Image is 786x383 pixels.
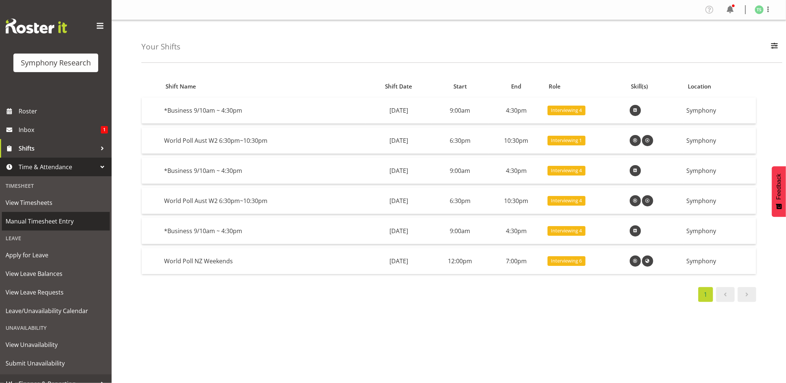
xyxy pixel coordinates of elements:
td: [DATE] [365,97,432,124]
td: *Business 9/10am ~ 4:30pm [161,158,365,184]
div: Timesheet [2,178,110,193]
a: Leave/Unavailability Calendar [2,302,110,320]
td: *Business 9/10am ~ 4:30pm [161,218,365,244]
span: Roster [19,106,108,117]
td: World Poll Aust W2 6:30pm~10:30pm [161,128,365,154]
span: View Leave Requests [6,287,106,298]
td: 12:00pm [432,248,488,274]
a: View Leave Requests [2,283,110,302]
span: Shift Date [385,82,412,91]
td: 6:30pm [432,128,488,154]
td: World Poll Aust W2 6:30pm~10:30pm [161,188,365,214]
td: Symphony [684,128,756,154]
div: Symphony Research [21,57,91,68]
span: Shifts [19,143,97,154]
span: Interviewing 1 [551,137,582,144]
span: Interviewing 4 [551,107,582,114]
img: tanya-stebbing1954.jpg [755,5,764,14]
span: View Leave Balances [6,268,106,279]
span: Submit Unavailability [6,358,106,369]
td: 4:30pm [488,97,545,124]
span: Start [453,82,467,91]
span: Interviewing 4 [551,227,582,234]
td: Symphony [684,97,756,124]
td: [DATE] [365,248,432,274]
a: Manual Timesheet Entry [2,212,110,231]
span: Role [549,82,561,91]
h4: Your Shifts [141,42,180,51]
a: Apply for Leave [2,246,110,264]
td: *Business 9/10am ~ 4:30pm [161,97,365,124]
div: Unavailability [2,320,110,335]
td: Symphony [684,158,756,184]
td: 10:30pm [488,188,545,214]
td: World Poll NZ Weekends [161,248,365,274]
span: 1 [101,126,108,133]
td: Symphony [684,218,756,244]
td: Symphony [684,248,756,274]
span: Skill(s) [631,82,648,91]
span: Location [688,82,711,91]
td: 4:30pm [488,158,545,184]
td: [DATE] [365,128,432,154]
td: 7:00pm [488,248,545,274]
span: Shift Name [166,82,196,91]
td: [DATE] [365,218,432,244]
td: 9:00am [432,97,488,124]
img: Rosterit website logo [6,19,67,33]
td: 9:00am [432,158,488,184]
td: [DATE] [365,188,432,214]
button: Filter Employees [767,39,782,55]
td: 9:00am [432,218,488,244]
span: Leave/Unavailability Calendar [6,305,106,316]
span: Inbox [19,124,101,135]
div: Leave [2,231,110,246]
td: 6:30pm [432,188,488,214]
td: Symphony [684,188,756,214]
span: Apply for Leave [6,250,106,261]
a: View Timesheets [2,193,110,212]
span: Feedback [776,174,782,200]
span: Time & Attendance [19,161,97,173]
span: Interviewing 4 [551,167,582,174]
a: View Unavailability [2,335,110,354]
a: Submit Unavailability [2,354,110,373]
span: View Timesheets [6,197,106,208]
td: 4:30pm [488,218,545,244]
span: Interviewing 4 [551,197,582,204]
a: View Leave Balances [2,264,110,283]
td: 10:30pm [488,128,545,154]
span: End [511,82,522,91]
span: View Unavailability [6,339,106,350]
td: [DATE] [365,158,432,184]
span: Manual Timesheet Entry [6,216,106,227]
span: Interviewing 6 [551,257,582,264]
button: Feedback - Show survey [772,166,786,217]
